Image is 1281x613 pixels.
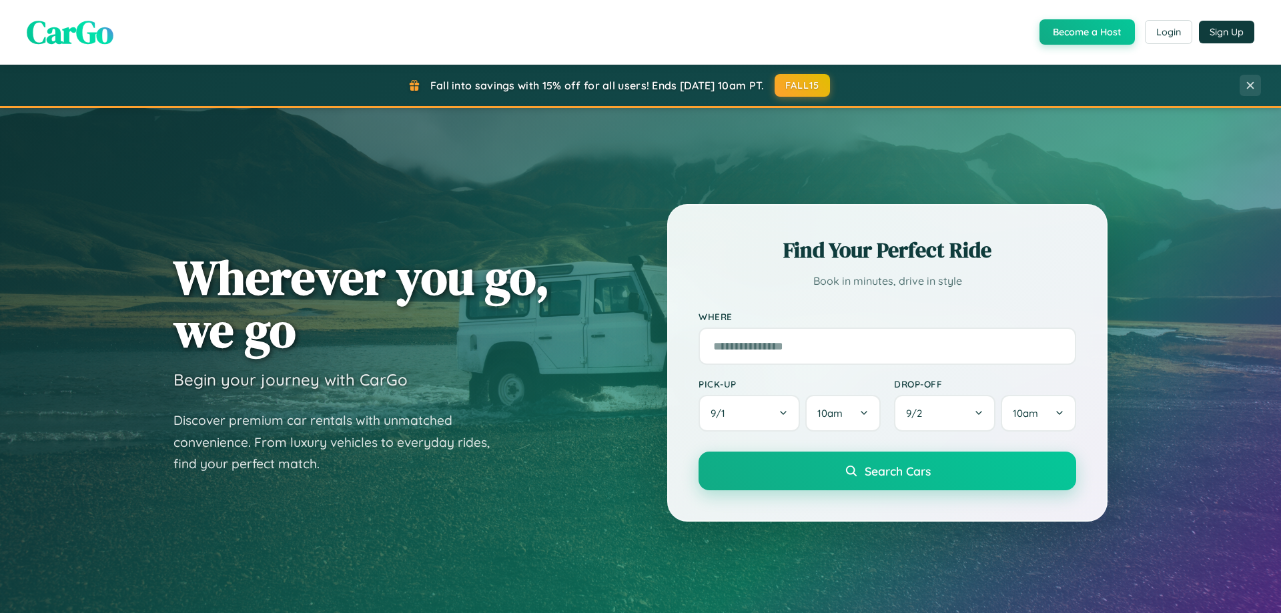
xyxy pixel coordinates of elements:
[817,407,843,420] span: 10am
[699,271,1076,291] p: Book in minutes, drive in style
[775,74,831,97] button: FALL15
[699,452,1076,490] button: Search Cars
[894,395,995,432] button: 9/2
[711,407,732,420] span: 9 / 1
[1001,395,1076,432] button: 10am
[173,410,507,475] p: Discover premium car rentals with unmatched convenience. From luxury vehicles to everyday rides, ...
[699,378,881,390] label: Pick-up
[27,10,113,54] span: CarGo
[699,235,1076,265] h2: Find Your Perfect Ride
[1199,21,1254,43] button: Sign Up
[1039,19,1135,45] button: Become a Host
[894,378,1076,390] label: Drop-off
[699,311,1076,322] label: Where
[430,79,765,92] span: Fall into savings with 15% off for all users! Ends [DATE] 10am PT.
[1145,20,1192,44] button: Login
[699,395,800,432] button: 9/1
[173,251,550,356] h1: Wherever you go, we go
[906,407,929,420] span: 9 / 2
[865,464,931,478] span: Search Cars
[1013,407,1038,420] span: 10am
[173,370,408,390] h3: Begin your journey with CarGo
[805,395,881,432] button: 10am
